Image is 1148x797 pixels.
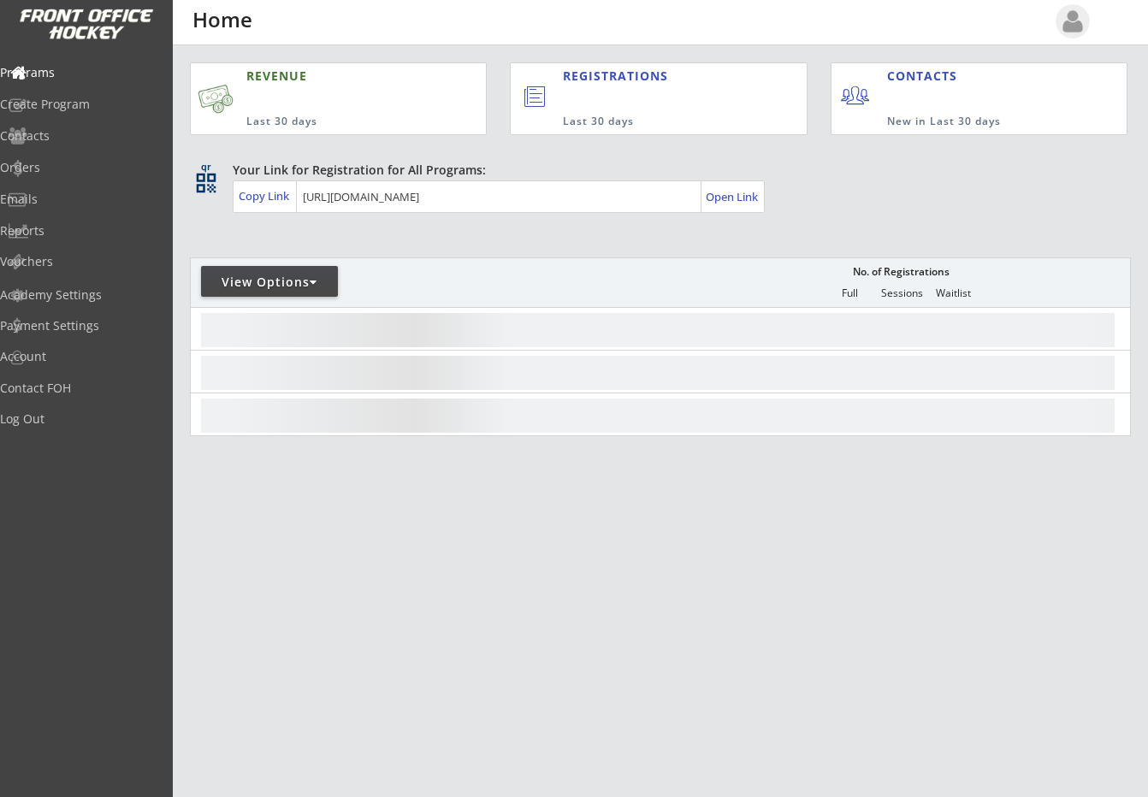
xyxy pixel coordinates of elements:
div: Copy Link [239,188,293,204]
div: REGISTRATIONS [563,68,732,85]
div: Full [824,287,875,299]
div: Sessions [876,287,927,299]
div: Open Link [706,190,760,204]
div: Last 30 days [246,115,411,129]
div: New in Last 30 days [887,115,1047,129]
div: REVENUE [246,68,411,85]
div: qr [195,162,216,173]
div: Your Link for Registration for All Programs: [233,162,1078,179]
div: View Options [201,274,338,291]
button: qr_code [193,170,219,196]
a: Open Link [706,185,760,209]
div: No. of Registrations [848,266,954,278]
div: CONTACTS [887,68,965,85]
div: Waitlist [927,287,979,299]
div: Last 30 days [563,115,736,129]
